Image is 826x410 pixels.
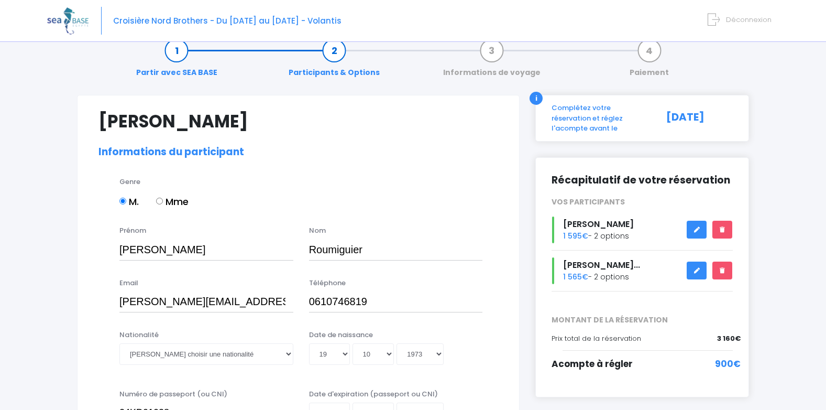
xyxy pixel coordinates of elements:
span: 1 565€ [563,272,588,282]
div: VOS PARTICIPANTS [544,197,741,208]
div: Complétez votre réservation et réglez l'acompte avant le [544,103,658,134]
span: [PERSON_NAME]... [563,259,640,271]
span: [PERSON_NAME] [563,218,634,230]
label: Date d'expiration (passeport ou CNI) [309,389,438,400]
input: Mme [156,198,163,204]
label: M. [119,195,139,209]
h2: Récapitulatif de votre réservation [552,174,733,187]
label: Date de naissance [309,330,373,340]
input: M. [119,198,126,204]
a: Participants & Options [283,45,385,78]
span: 3 160€ [717,333,741,344]
h1: [PERSON_NAME] [98,111,498,132]
div: - 2 options [544,257,741,284]
span: 1 595€ [563,231,588,241]
a: Partir avec SEA BASE [131,45,223,78]
label: Genre [119,177,140,187]
label: Prénom [119,225,146,236]
span: MONTANT DE LA RÉSERVATION [544,315,741,326]
div: i [530,92,543,105]
a: Paiement [624,45,674,78]
span: Prix total de la réservation [552,333,641,343]
label: Téléphone [309,278,346,288]
label: Nom [309,225,326,236]
label: Mme [156,195,189,209]
div: - 2 options [544,217,741,243]
div: [DATE] [658,103,741,134]
span: Déconnexion [726,15,772,25]
span: Croisière Nord Brothers - Du [DATE] au [DATE] - Volantis [113,15,342,26]
h2: Informations du participant [98,146,498,158]
label: Email [119,278,138,288]
span: 900€ [715,358,741,371]
label: Nationalité [119,330,159,340]
a: Informations de voyage [438,45,546,78]
label: Numéro de passeport (ou CNI) [119,389,227,400]
span: Acompte à régler [552,358,633,370]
